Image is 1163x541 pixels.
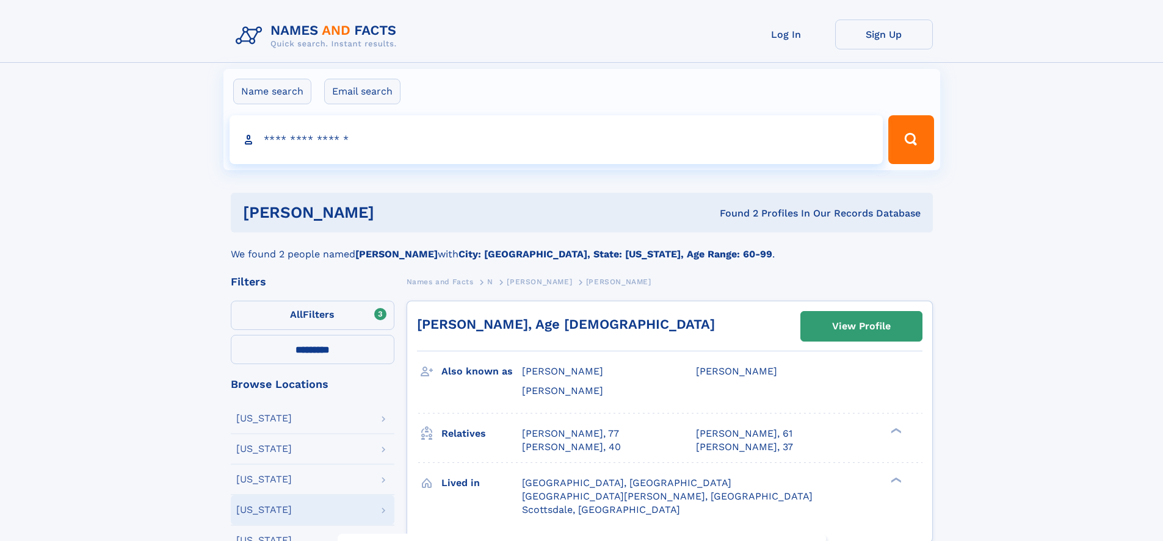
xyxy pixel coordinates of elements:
[231,276,394,287] div: Filters
[801,312,922,341] a: View Profile
[522,477,731,489] span: [GEOGRAPHIC_DATA], [GEOGRAPHIC_DATA]
[888,476,902,484] div: ❯
[231,232,933,262] div: We found 2 people named with .
[355,248,438,260] b: [PERSON_NAME]
[487,278,493,286] span: N
[696,427,792,440] a: [PERSON_NAME], 61
[737,20,835,49] a: Log In
[487,274,493,289] a: N
[231,379,394,390] div: Browse Locations
[586,278,651,286] span: [PERSON_NAME]
[236,505,292,515] div: [US_STATE]
[507,278,572,286] span: [PERSON_NAME]
[236,444,292,454] div: [US_STATE]
[888,115,933,164] button: Search Button
[522,385,603,396] span: [PERSON_NAME]
[236,414,292,423] div: [US_STATE]
[696,440,793,454] a: [PERSON_NAME], 37
[407,274,474,289] a: Names and Facts
[441,473,522,493] h3: Lived in
[522,365,603,377] span: [PERSON_NAME]
[522,490,813,502] span: [GEOGRAPHIC_DATA][PERSON_NAME], [GEOGRAPHIC_DATA]
[522,440,621,454] a: [PERSON_NAME], 40
[507,274,572,289] a: [PERSON_NAME]
[458,248,772,260] b: City: [GEOGRAPHIC_DATA], State: [US_STATE], Age Range: 60-99
[236,475,292,484] div: [US_STATE]
[547,207,921,220] div: Found 2 Profiles In Our Records Database
[835,20,933,49] a: Sign Up
[243,205,547,220] h1: [PERSON_NAME]
[522,504,680,515] span: Scottsdale, [GEOGRAPHIC_DATA]
[832,312,891,340] div: View Profile
[233,79,311,104] label: Name search
[441,423,522,444] h3: Relatives
[417,317,715,332] a: [PERSON_NAME], Age [DEMOGRAPHIC_DATA]
[230,115,883,164] input: search input
[290,309,303,320] span: All
[441,361,522,382] h3: Also known as
[231,301,394,330] label: Filters
[231,20,407,52] img: Logo Names and Facts
[888,426,902,434] div: ❯
[696,365,777,377] span: [PERSON_NAME]
[324,79,400,104] label: Email search
[522,427,619,440] a: [PERSON_NAME], 77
